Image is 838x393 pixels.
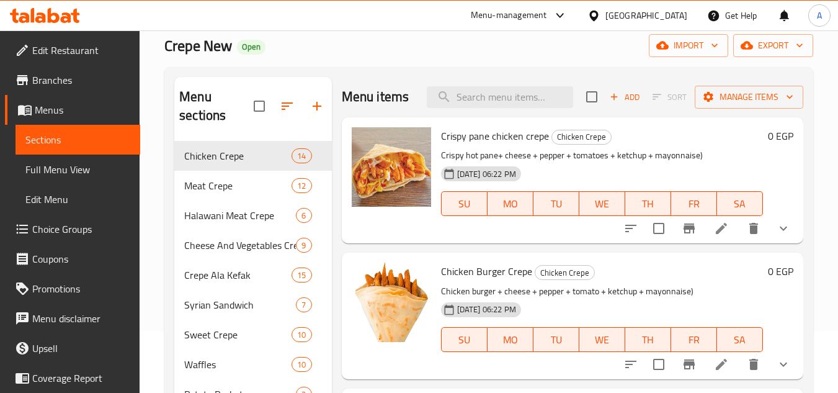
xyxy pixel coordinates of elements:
span: Crispy pane chicken crepe [441,127,549,145]
span: [DATE] 06:22 PM [452,168,521,180]
span: 7 [296,299,311,311]
img: Crispy pane chicken crepe [352,127,431,207]
button: import [649,34,728,57]
div: Menu-management [471,8,547,23]
div: items [292,178,311,193]
span: Select to update [646,215,672,242]
span: Halawani Meat Crepe [184,208,296,223]
div: Open [237,40,265,55]
span: SU [447,195,483,213]
button: delete [739,350,769,379]
div: Syrian Sandwich7 [174,290,331,320]
span: Select section [579,84,605,110]
button: sort-choices [616,350,646,379]
div: items [296,238,311,253]
span: Upsell [32,341,130,356]
span: 6 [296,210,311,222]
span: Sweet Crepe [184,327,292,342]
div: Chicken Crepe [535,265,595,280]
span: 15 [292,269,311,281]
button: Add [605,88,644,107]
span: Chicken Burger Crepe [441,262,532,281]
svg: Show Choices [776,357,791,372]
span: 10 [292,359,311,371]
span: SA [722,195,758,213]
span: Chicken Crepe [552,130,611,144]
span: Cheese And Vegetables Crepe [184,238,296,253]
span: Coupons [32,251,130,266]
div: Crepe Ala Kefak15 [174,260,331,290]
div: Chicken Crepe [551,130,612,145]
span: WE [584,331,620,349]
button: export [733,34,813,57]
a: Choice Groups [5,214,140,244]
span: A [817,9,822,22]
span: Menus [35,102,130,117]
span: TU [538,331,574,349]
div: items [292,148,311,163]
a: Coupons [5,244,140,274]
h6: 0 EGP [768,263,793,280]
button: TH [625,191,671,216]
a: Menus [5,95,140,125]
span: 10 [292,329,311,341]
span: 9 [296,240,311,251]
a: Edit menu item [714,357,729,372]
button: show more [769,214,798,243]
span: 12 [292,180,311,192]
span: Crepe Ala Kefak [184,268,292,282]
span: Chicken Crepe [184,148,292,163]
a: Coverage Report [5,363,140,393]
div: Sweet Crepe10 [174,320,331,350]
span: Meat Crepe [184,178,292,193]
a: Full Menu View [16,155,140,184]
span: Sections [25,132,130,147]
button: delete [739,214,769,243]
div: Waffles10 [174,350,331,379]
p: Chicken burger + cheese + pepper + tomato + ketchup + mayonnaise) [441,284,763,299]
span: export [743,38,803,53]
span: Branches [32,73,130,88]
button: Branch-specific-item [674,350,704,379]
button: SU [441,327,488,352]
div: Halawani Meat Crepe6 [174,201,331,230]
button: TH [625,327,671,352]
span: TU [538,195,574,213]
span: Crepe New [164,32,232,60]
button: SU [441,191,488,216]
button: FR [671,327,717,352]
svg: Show Choices [776,221,791,236]
span: MO [493,195,528,213]
div: items [296,297,311,312]
button: WE [579,327,625,352]
h6: 0 EGP [768,127,793,145]
div: Chicken Crepe14 [174,141,331,171]
button: TU [533,191,579,216]
span: TH [630,331,666,349]
div: items [296,208,311,223]
span: Promotions [32,281,130,296]
span: Add item [605,88,644,107]
span: import [659,38,718,53]
span: Full Menu View [25,162,130,177]
span: Edit Restaurant [32,43,130,58]
button: Branch-specific-item [674,214,704,243]
p: Crispy hot pane+ cheese + pepper + tomatoes + ketchup + mayonnaise) [441,148,763,163]
a: Menu disclaimer [5,304,140,333]
span: Waffles [184,357,292,372]
button: sort-choices [616,214,646,243]
span: WE [584,195,620,213]
span: Select to update [646,351,672,377]
span: SA [722,331,758,349]
span: Open [237,42,265,52]
span: MO [493,331,528,349]
div: items [292,268,311,282]
span: Select all sections [246,93,272,119]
